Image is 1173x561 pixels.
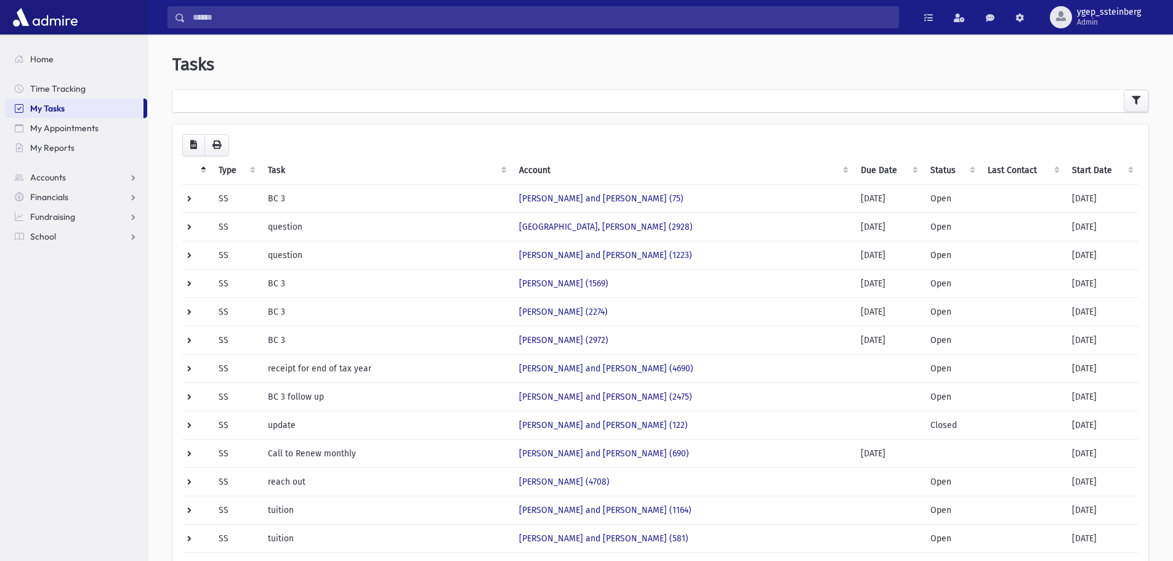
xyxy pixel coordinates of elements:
a: [PERSON_NAME] (2972) [519,335,608,345]
td: [DATE] [1065,212,1139,241]
td: BC 3 follow up [260,382,512,411]
a: Home [5,49,147,69]
td: Open [923,496,980,524]
span: My Reports [30,142,75,153]
span: Tasks [172,54,214,75]
td: BC 3 [260,297,512,326]
a: My Reports [5,138,147,158]
td: BC 3 [260,326,512,354]
td: [DATE] [1065,524,1139,552]
span: My Appointments [30,123,99,134]
td: BC 3 [260,184,512,212]
td: [DATE] [853,212,923,241]
td: SS [211,382,260,411]
a: My Appointments [5,118,147,138]
td: [DATE] [1065,411,1139,439]
td: Open [923,467,980,496]
td: Open [923,184,980,212]
td: [DATE] [1065,184,1139,212]
td: [DATE] [853,184,923,212]
th: Account : activate to sort column ascending [512,156,853,185]
a: [PERSON_NAME] and [PERSON_NAME] (690) [519,448,689,459]
td: [DATE] [1065,269,1139,297]
input: Search [185,6,898,28]
td: Open [923,326,980,354]
td: Closed [923,411,980,439]
th: Start Date: activate to sort column ascending [1065,156,1139,185]
td: reach out [260,467,512,496]
td: question [260,241,512,269]
td: receipt for end of tax year [260,354,512,382]
td: [DATE] [853,269,923,297]
td: SS [211,326,260,354]
th: Last Contact: activate to sort column ascending [980,156,1065,185]
td: SS [211,524,260,552]
td: [DATE] [1065,496,1139,524]
td: Open [923,241,980,269]
span: Accounts [30,172,66,183]
td: [DATE] [1065,382,1139,411]
td: SS [211,496,260,524]
td: SS [211,241,260,269]
a: Accounts [5,167,147,187]
td: SS [211,212,260,241]
td: SS [211,354,260,382]
td: Open [923,212,980,241]
td: Call to Renew monthly [260,439,512,467]
a: [GEOGRAPHIC_DATA], [PERSON_NAME] (2928) [519,222,693,232]
a: [PERSON_NAME] (1569) [519,278,608,289]
td: [DATE] [1065,241,1139,269]
a: School [5,227,147,246]
td: [DATE] [1065,354,1139,382]
th: Task: activate to sort column ascending [260,156,512,185]
span: Fundraising [30,211,75,222]
td: SS [211,297,260,326]
td: SS [211,184,260,212]
td: Open [923,297,980,326]
td: [DATE] [853,241,923,269]
td: [DATE] [1065,467,1139,496]
span: Home [30,54,54,65]
a: [PERSON_NAME] and [PERSON_NAME] (4690) [519,363,693,374]
td: [DATE] [1065,326,1139,354]
th: Due Date: activate to sort column ascending [853,156,923,185]
th: Type: activate to sort column ascending [211,156,260,185]
td: tuition [260,496,512,524]
span: ygep_ssteinberg [1077,7,1141,17]
td: question [260,212,512,241]
a: [PERSON_NAME] and [PERSON_NAME] (581) [519,533,688,544]
a: Financials [5,187,147,207]
td: Open [923,354,980,382]
td: [DATE] [1065,297,1139,326]
span: School [30,231,56,242]
td: SS [211,467,260,496]
button: CSV [182,134,205,156]
td: [DATE] [1065,439,1139,467]
a: [PERSON_NAME] and [PERSON_NAME] (75) [519,193,683,204]
td: SS [211,411,260,439]
span: Admin [1077,17,1141,27]
a: [PERSON_NAME] and [PERSON_NAME] (122) [519,420,688,430]
td: Open [923,269,980,297]
td: Open [923,524,980,552]
a: Fundraising [5,207,147,227]
td: SS [211,269,260,297]
td: SS [211,439,260,467]
span: Time Tracking [30,83,86,94]
th: Status: activate to sort column ascending [923,156,980,185]
a: [PERSON_NAME] (4708) [519,477,610,487]
td: [DATE] [853,439,923,467]
td: [DATE] [853,297,923,326]
button: Print [204,134,229,156]
a: [PERSON_NAME] and [PERSON_NAME] (1223) [519,250,692,260]
span: My Tasks [30,103,65,114]
td: tuition [260,524,512,552]
a: [PERSON_NAME] and [PERSON_NAME] (1164) [519,505,691,515]
a: [PERSON_NAME] and [PERSON_NAME] (2475) [519,392,692,402]
a: [PERSON_NAME] (2274) [519,307,608,317]
td: update [260,411,512,439]
img: AdmirePro [10,5,81,30]
td: [DATE] [853,326,923,354]
td: BC 3 [260,269,512,297]
a: Time Tracking [5,79,147,99]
